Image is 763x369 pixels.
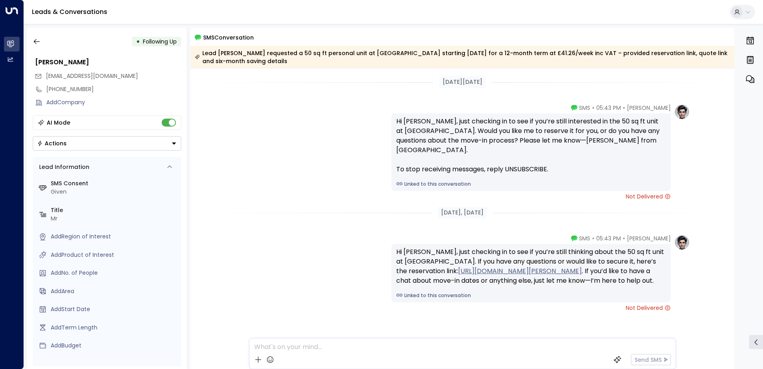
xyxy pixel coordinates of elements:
[37,140,67,147] div: Actions
[33,136,181,151] div: Button group with a nested menu
[623,104,625,112] span: •
[596,104,621,112] span: 05:43 PM
[396,292,666,299] a: Linked to this conversation
[203,33,254,42] span: SMS Conversation
[47,119,70,127] div: AI Mode
[51,251,178,259] div: AddProduct of Interest
[51,179,178,188] label: SMS Consent
[35,58,181,67] div: [PERSON_NAME]
[51,188,178,196] div: Given
[51,287,178,296] div: AddArea
[579,104,590,112] span: SMS
[51,206,178,214] label: Title
[626,304,671,312] span: Not Delivered
[46,85,181,93] div: [PHONE_NUMBER]
[51,360,178,368] label: Source
[32,7,107,16] a: Leads & Conversations
[33,136,181,151] button: Actions
[46,98,181,107] div: AddCompany
[579,234,590,242] span: SMS
[51,232,178,241] div: AddRegion of Interest
[51,269,178,277] div: AddNo. of People
[439,76,486,88] div: [DATE][DATE]
[51,341,178,350] div: AddBudget
[195,49,730,65] div: Lead [PERSON_NAME] requested a 50 sq ft personal unit at [GEOGRAPHIC_DATA] starting [DATE] for a ...
[674,104,690,120] img: profile-logo.png
[51,214,178,223] div: Mr
[596,234,621,242] span: 05:43 PM
[627,104,671,112] span: [PERSON_NAME]
[396,247,666,286] div: Hi [PERSON_NAME], just checking in to see if you’re still thinking about the 50 sq ft unit at [GE...
[627,234,671,242] span: [PERSON_NAME]
[46,72,138,80] span: [EMAIL_ADDRESS][DOMAIN_NAME]
[396,117,666,174] div: Hi [PERSON_NAME], just checking in to see if you’re still interested in the 50 sq ft unit at [GEO...
[396,181,666,188] a: Linked to this conversation
[36,163,89,171] div: Lead Information
[626,192,671,200] span: Not Delivered
[51,323,178,332] div: AddTerm Length
[143,38,177,46] span: Following Up
[438,207,487,218] div: [DATE], [DATE]
[592,234,594,242] span: •
[674,234,690,250] img: profile-logo.png
[51,305,178,313] div: AddStart Date
[136,34,140,49] div: •
[623,234,625,242] span: •
[46,72,138,80] span: gtstuff@icloud.com
[592,104,594,112] span: •
[458,266,582,276] a: [URL][DOMAIN_NAME][PERSON_NAME]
